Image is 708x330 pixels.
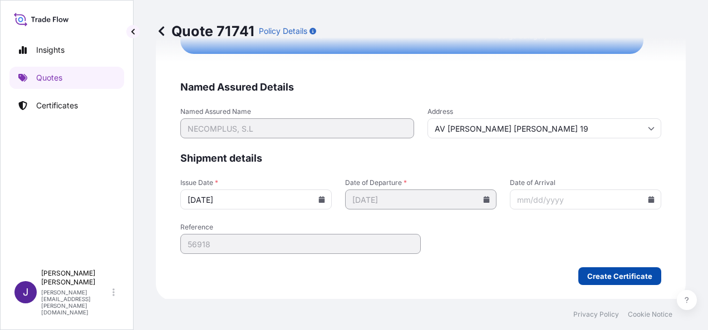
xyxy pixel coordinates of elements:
[180,234,421,254] input: Your internal reference
[180,189,332,209] input: mm/dd/yyyy
[156,22,254,40] p: Quote 71741
[259,26,307,37] p: Policy Details
[9,39,124,61] a: Insights
[41,289,110,316] p: [PERSON_NAME][EMAIL_ADDRESS][PERSON_NAME][DOMAIN_NAME]
[427,118,661,138] input: Cargo owner address
[180,178,332,187] span: Issue Date
[180,223,421,232] span: Reference
[36,100,78,111] p: Certificates
[36,72,62,83] p: Quotes
[23,287,28,298] span: J
[180,152,661,165] span: Shipment details
[345,178,496,187] span: Date of Departure
[36,44,65,56] p: Insights
[628,310,672,319] a: Cookie Notice
[510,189,661,209] input: mm/dd/yyyy
[345,189,496,209] input: mm/dd/yyyy
[578,267,661,285] button: Create Certificate
[41,269,110,287] p: [PERSON_NAME] [PERSON_NAME]
[180,81,661,94] span: Named Assured Details
[510,178,661,187] span: Date of Arrival
[180,107,414,116] span: Named Assured Name
[587,271,652,282] p: Create Certificate
[9,94,124,117] a: Certificates
[573,310,619,319] a: Privacy Policy
[9,67,124,89] a: Quotes
[427,107,661,116] span: Address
